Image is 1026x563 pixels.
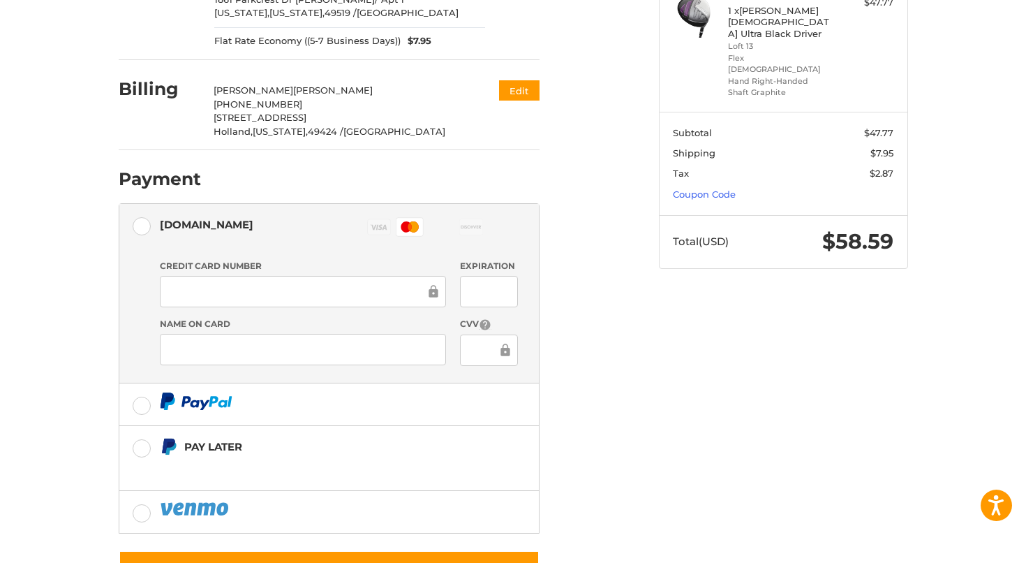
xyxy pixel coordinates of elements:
img: Pay Later icon [160,438,177,455]
span: Tax [673,168,689,179]
div: [DOMAIN_NAME] [160,213,253,236]
span: $7.95 [401,34,431,48]
li: Flex [DEMOGRAPHIC_DATA] [728,52,835,75]
span: $7.95 [870,147,893,159]
span: Subtotal [673,127,712,138]
a: Coupon Code [673,189,736,200]
span: [GEOGRAPHIC_DATA] [357,7,459,18]
img: PayPal icon [160,393,232,410]
h2: Payment [119,168,201,190]
span: Flat Rate Economy ((5-7 Business Days)) [214,34,401,48]
label: Expiration [460,260,518,272]
span: [PHONE_NUMBER] [214,98,302,110]
label: Name on Card [160,318,446,330]
span: [US_STATE], [269,7,325,18]
span: [US_STATE], [214,7,269,18]
label: CVV [460,318,518,331]
h4: 1 x [PERSON_NAME] [DEMOGRAPHIC_DATA] Ultra Black Driver [728,5,835,39]
span: [PERSON_NAME] [214,85,293,96]
label: Credit Card Number [160,260,446,272]
span: [STREET_ADDRESS] [214,112,306,123]
span: Holland, [214,126,253,137]
span: Total (USD) [673,235,729,248]
h2: Billing [119,78,200,100]
span: 49424 / [308,126,343,137]
li: Shaft Graphite [728,87,835,98]
span: $58.59 [822,228,893,254]
li: Loft 13 [728,41,835,52]
span: Shipping [673,147,715,159]
span: $47.77 [864,127,893,138]
span: [US_STATE], [253,126,308,137]
span: [PERSON_NAME] [293,85,373,96]
div: Pay Later [184,435,452,458]
li: Hand Right-Handed [728,75,835,87]
button: Edit [499,80,540,101]
img: PayPal icon [160,500,231,518]
span: $2.87 [870,168,893,179]
span: [GEOGRAPHIC_DATA] [343,126,445,137]
iframe: PayPal Message 4 [160,462,452,474]
span: 49519 / [325,7,357,18]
